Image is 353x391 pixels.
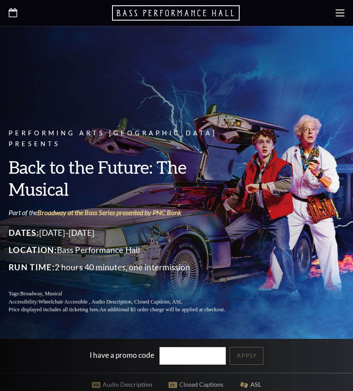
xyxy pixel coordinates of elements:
[9,298,246,306] p: Accessibility:
[38,299,182,305] span: Wheelchair Accessible , Audio Description, Closed Captions, ASL
[9,245,57,255] span: Location:
[9,306,246,314] p: Price displayed includes all ticketing fees.
[37,208,181,216] a: Broadway at the Bass Series presented by PNC Bank
[9,290,246,298] p: Tags:
[9,228,39,238] span: Dates:
[90,350,154,359] label: I have a promo code
[9,128,246,150] p: Performing Arts [GEOGRAPHIC_DATA] Presents
[9,262,55,272] span: Run Time:
[20,291,62,297] span: Broadway, Musical
[9,226,246,240] p: [DATE]-[DATE]
[9,260,246,274] p: 2 hours 40 minutes, one intermission
[100,307,225,313] span: An additional $5 order charge will be applied at checkout.
[9,243,246,257] p: Bass Performance Hall
[9,208,246,217] p: Part of the
[9,156,246,200] h3: Back to the Future: The Musical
